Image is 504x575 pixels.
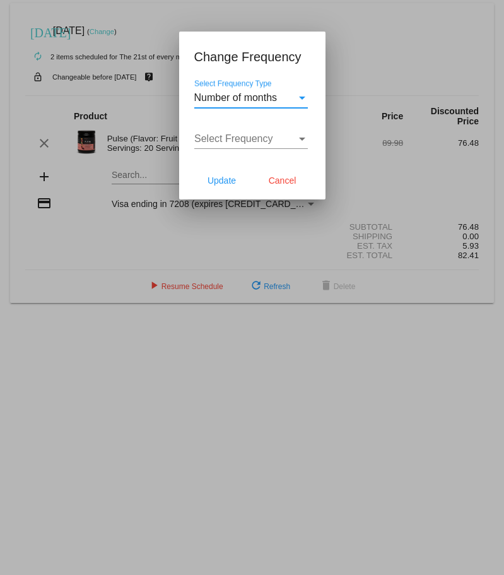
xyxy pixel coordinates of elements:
span: Cancel [269,175,296,186]
mat-select: Select Frequency Type [194,92,308,104]
span: Update [208,175,236,186]
h1: Change Frequency [194,47,310,67]
span: Number of months [194,92,278,103]
button: Cancel [255,169,310,192]
button: Update [194,169,250,192]
mat-select: Select Frequency [194,133,308,145]
span: Select Frequency [194,133,273,144]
